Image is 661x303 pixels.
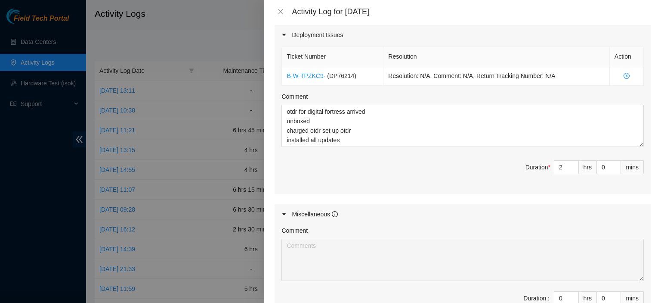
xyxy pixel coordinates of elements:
div: Duration : [523,294,550,303]
th: Ticket Number [282,47,383,66]
td: Resolution: N/A, Comment: N/A, Return Tracking Number: N/A [383,66,610,86]
div: Activity Log for [DATE] [292,7,651,16]
span: info-circle [332,211,338,217]
th: Action [610,47,644,66]
div: Duration [525,162,550,172]
textarea: Comment [281,239,644,281]
span: caret-right [281,32,287,37]
th: Resolution [383,47,610,66]
label: Comment [281,226,308,235]
div: mins [621,160,644,174]
textarea: Comment [281,105,644,147]
a: B-W-TPZKC9 [287,72,323,79]
div: hrs [579,160,597,174]
label: Comment [281,92,308,101]
span: close [277,8,284,15]
div: Miscellaneous info-circle [275,204,651,224]
div: Deployment Issues [275,25,651,45]
span: close-circle [615,73,639,79]
div: Miscellaneous [292,209,338,219]
span: caret-right [281,212,287,217]
span: - ( DP76214 ) [324,72,356,79]
button: Close [275,8,287,16]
